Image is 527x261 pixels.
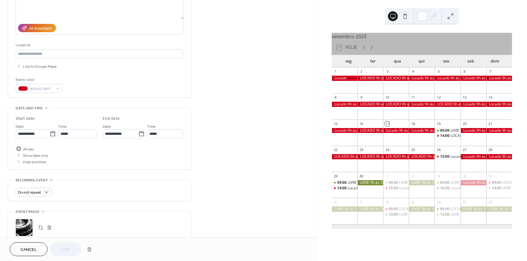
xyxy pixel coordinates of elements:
[411,95,415,100] div: 11
[359,69,364,74] div: 2
[385,69,390,74] div: 3
[488,121,493,126] div: 21
[450,186,482,191] div: Locado 16h às 18h
[461,206,486,212] div: LIVRE 9h às 18h
[434,55,458,67] div: sex
[486,102,512,107] div: Locado 9h às 18h
[435,154,460,159] div: Locado 15h às 17h
[435,180,460,185] div: LIVRE 9h às 15h
[30,86,53,92] span: #D0021BFF
[409,102,435,107] div: Locado 9h às 18h
[337,180,348,185] span: 09:00
[147,123,156,130] span: Time
[411,121,415,126] div: 18
[383,128,409,133] div: Locado 9h às 18h
[440,212,450,217] span: 12:00
[450,180,477,185] div: LIVRE 9h às 15h
[461,128,486,133] div: Locado 9h às 18h
[435,128,460,133] div: LIVRE 9h às 13h
[333,95,338,100] div: 8
[383,102,409,107] div: LOCADO 9h às 18h
[23,159,46,165] span: Hide end time
[103,115,120,122] div: End date
[383,212,409,217] div: LIVRE 13h às 18h
[359,200,364,204] div: 7
[383,154,409,159] div: LOCADO 9h às 18h
[436,95,441,100] div: 12
[357,154,383,159] div: LOCADO 9h às 18h
[483,55,507,67] div: dom
[440,180,450,185] span: 09:00
[332,128,357,133] div: Locado 9h às 18h
[29,25,52,32] div: AI Assistant
[383,186,409,191] div: Locado 15h às 18h
[462,69,467,74] div: 6
[385,95,390,100] div: 10
[389,212,399,217] span: 13:00
[332,102,357,107] div: Locado 9h às 18h
[332,180,357,185] div: LIVRE 9h às 13h
[348,180,374,185] div: LIVRE 9h às 13h
[18,189,41,196] span: Do not repeat
[486,128,512,133] div: Locado 9h às 18h
[383,206,409,212] div: LOCADO 9h às 12
[399,180,426,185] div: LIVRE 9h às 14h
[385,148,390,152] div: 24
[409,128,435,133] div: Locado 9h às 18h
[461,180,486,185] div: Locado 9h às 18h
[435,212,460,217] div: LIVRE 12h às 17h
[333,121,338,126] div: 15
[389,206,399,212] span: 09:00
[332,186,357,191] div: Locado 14h às 18h
[333,200,338,204] div: 6
[18,24,56,32] button: AI Assistant
[359,121,364,126] div: 16
[440,154,450,159] span: 15:00
[399,206,429,212] div: LOCADO 9h às 12
[461,102,486,107] div: Locado 9h às 18h
[337,55,361,67] div: seg
[16,105,43,112] span: Date and time
[409,76,435,81] div: Locado 9h às 18h
[357,128,383,133] div: LOCADO 9h às 18h
[411,148,415,152] div: 25
[461,76,486,81] div: Locado 9h às 18h
[333,174,338,178] div: 29
[461,154,486,159] div: Locado 9h às 18h
[359,174,364,178] div: 30
[450,206,483,212] div: LOCADO 9h às 12h
[436,174,441,178] div: 3
[16,209,40,215] span: Event image
[103,123,111,130] span: Date
[16,77,62,83] div: Event color
[411,200,415,204] div: 9
[462,121,467,126] div: 20
[436,148,441,152] div: 26
[58,123,67,130] span: Time
[488,148,493,152] div: 28
[332,33,512,40] div: setembro 2025
[332,76,357,81] div: Locado
[23,146,34,153] span: All day
[385,121,390,126] div: 17
[357,206,383,212] div: LIVRE 9h às 18h
[385,55,410,67] div: qua
[436,121,441,126] div: 19
[16,177,48,183] span: Recurring event
[492,186,502,191] span: 14:00
[436,200,441,204] div: 10
[399,212,428,217] div: LIVRE 13h às 18h
[440,133,450,138] span: 14:00
[10,242,47,256] a: Cancel
[357,76,383,81] div: LOCADO 9h às 18h
[435,186,460,191] div: Locado 16h às 18h
[450,154,482,159] div: Locado 15h às 17h
[450,133,485,138] div: LOCADO 14h às 18h
[389,186,399,191] span: 15:00
[486,76,512,81] div: Locado 9h às 18h
[411,174,415,178] div: 2
[409,206,435,212] div: LIVRE 9h às 18h
[488,200,493,204] div: 12
[488,95,493,100] div: 14
[399,186,431,191] div: Locado 15h às 18h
